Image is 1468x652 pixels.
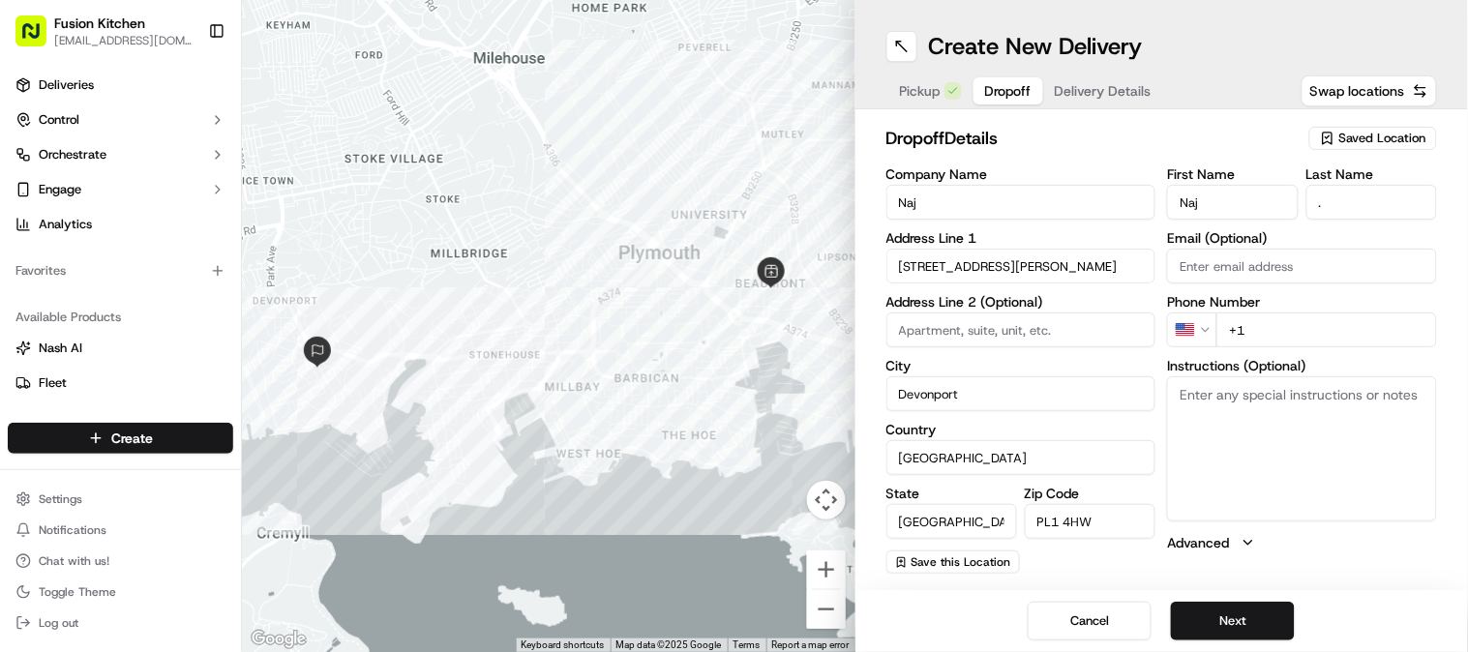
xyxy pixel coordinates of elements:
button: Cancel [1028,602,1152,640]
span: Toggle Theme [39,584,116,600]
img: 5e9a9d7314ff4150bce227a61376b483.jpg [41,185,75,220]
div: We're available if you need us! [87,204,266,220]
div: Favorites [8,255,233,286]
a: Deliveries [8,70,233,101]
span: 12:33 AM [171,352,226,368]
span: Map data ©2025 Google [616,639,722,650]
img: Liam S. [19,282,50,312]
input: Enter zip code [1025,504,1155,539]
label: Last Name [1306,167,1437,181]
a: Fleet [15,374,225,392]
span: Saved Location [1339,130,1426,147]
span: • [161,300,167,315]
span: Dropoff [985,81,1032,101]
a: Open this area in Google Maps (opens a new window) [247,627,311,652]
div: Past conversations [19,252,130,267]
button: See all [300,248,352,271]
span: Chat with us! [39,553,109,569]
label: Email (Optional) [1167,231,1437,245]
a: Nash AI [15,340,225,357]
input: Enter state [886,504,1017,539]
span: API Documentation [183,432,311,452]
img: Nash [19,19,58,58]
a: Powered byPylon [136,479,234,494]
a: 💻API Documentation [156,425,318,459]
input: Enter first name [1167,185,1298,220]
input: Apartment, suite, unit, etc. [886,312,1156,347]
span: 9:11 PM [171,300,218,315]
a: Analytics [8,209,233,240]
button: Saved Location [1309,125,1437,152]
img: 1736555255976-a54dd68f-1ca7-489b-9aae-adbdc363a1c4 [19,185,54,220]
button: Map camera controls [807,481,846,519]
span: Nash AI [39,340,82,357]
button: Zoom out [807,590,846,629]
div: Available Products [8,302,233,333]
button: [EMAIL_ADDRESS][DOMAIN_NAME] [54,33,193,48]
span: Pylon [193,480,234,494]
label: Instructions (Optional) [1167,359,1437,372]
img: Google [247,627,311,652]
label: Address Line 1 [886,231,1156,245]
label: Company Name [886,167,1156,181]
button: Next [1171,602,1295,640]
input: Enter city [886,376,1156,411]
label: Advanced [1167,533,1229,552]
div: 📗 [19,434,35,450]
input: Enter phone number [1216,312,1437,347]
a: Terms (opens in new tab) [734,639,761,650]
button: Zoom in [807,550,846,589]
a: 📗Knowledge Base [12,425,156,459]
span: Settings [39,491,82,507]
h2: dropoff Details [886,125,1299,152]
label: First Name [1167,167,1298,181]
p: Welcome 👋 [19,77,352,108]
span: Log out [39,615,78,631]
a: Report a map error [772,639,850,650]
span: • [161,352,167,368]
button: Log out [8,609,233,637]
span: Notifications [39,522,106,538]
button: Toggle Theme [8,578,233,606]
label: Zip Code [1025,487,1155,500]
span: Engage [39,181,81,198]
span: Analytics [39,216,92,233]
button: Create [8,423,233,454]
span: Swap locations [1310,81,1405,101]
span: Delivery Details [1055,81,1152,101]
label: Country [886,423,1156,436]
span: Create [111,429,153,448]
button: Chat with us! [8,548,233,575]
span: Orchestrate [39,146,106,163]
span: Save this Location [912,554,1011,570]
button: Save this Location [886,550,1020,574]
span: Control [39,111,79,129]
div: Start new chat [87,185,317,204]
button: Control [8,104,233,135]
div: 💻 [164,434,179,450]
input: Enter last name [1306,185,1437,220]
button: Nash AI [8,333,233,364]
input: Enter country [886,440,1156,475]
span: Fleet [39,374,67,392]
input: Enter company name [886,185,1156,220]
input: Enter email address [1167,249,1437,283]
button: Settings [8,486,233,513]
button: Fusion Kitchen [54,14,145,33]
span: Knowledge Base [39,432,148,452]
label: State [886,487,1017,500]
span: Deliveries [39,76,94,94]
span: [PERSON_NAME] [60,352,157,368]
input: Got a question? Start typing here... [50,125,348,145]
label: Phone Number [1167,295,1437,309]
span: Pickup [900,81,941,101]
button: Notifications [8,517,233,544]
button: Orchestrate [8,139,233,170]
button: Fleet [8,368,233,399]
button: Fusion Kitchen[EMAIL_ADDRESS][DOMAIN_NAME] [8,8,200,54]
img: 1736555255976-a54dd68f-1ca7-489b-9aae-adbdc363a1c4 [39,353,54,369]
span: [PERSON_NAME] [60,300,157,315]
button: Keyboard shortcuts [522,638,605,652]
button: Start new chat [329,191,352,214]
